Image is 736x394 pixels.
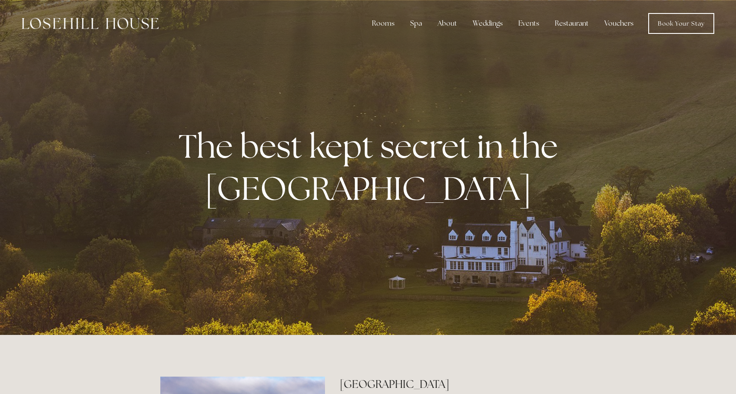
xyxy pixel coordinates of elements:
strong: The best kept secret in the [GEOGRAPHIC_DATA] [179,125,565,210]
a: Book Your Stay [648,13,714,34]
a: Vouchers [597,15,640,32]
div: About [431,15,464,32]
h2: [GEOGRAPHIC_DATA] [340,377,576,392]
div: Weddings [466,15,510,32]
div: Events [511,15,546,32]
img: Losehill House [22,18,159,29]
div: Rooms [365,15,401,32]
div: Restaurant [548,15,596,32]
div: Spa [403,15,429,32]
